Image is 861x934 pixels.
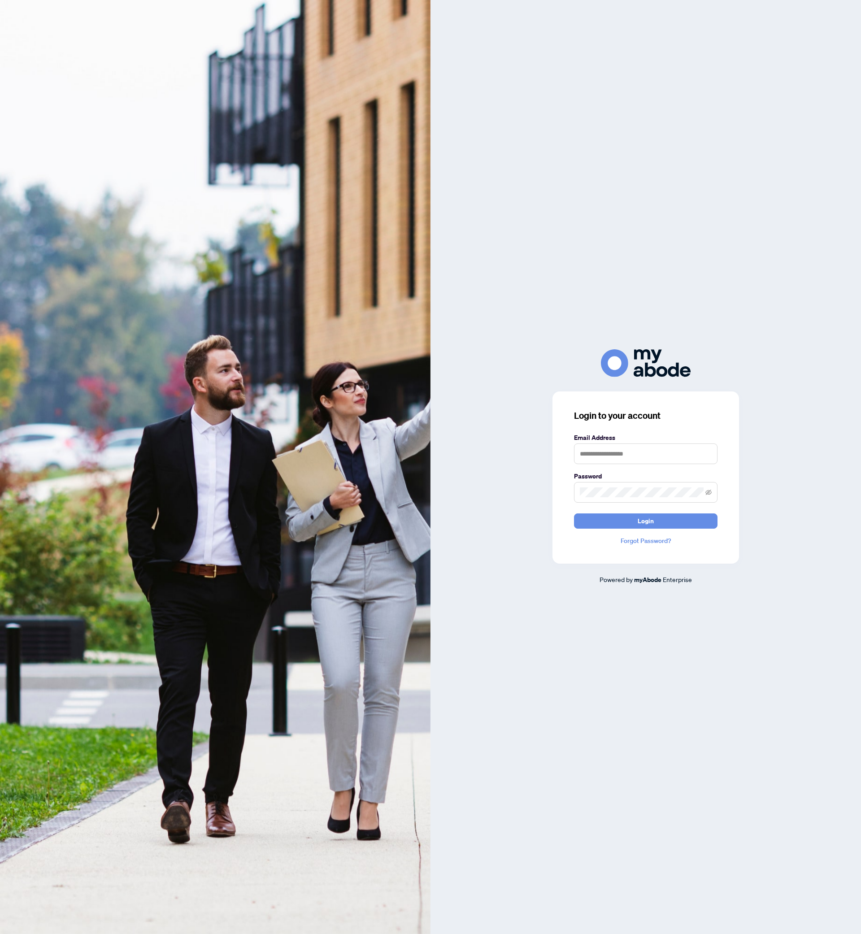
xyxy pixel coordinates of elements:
[634,575,661,585] a: myAbode
[574,513,717,529] button: Login
[574,536,717,546] a: Forgot Password?
[705,489,712,495] span: eye-invisible
[600,575,633,583] span: Powered by
[574,409,717,422] h3: Login to your account
[601,349,691,377] img: ma-logo
[574,471,717,481] label: Password
[638,514,654,528] span: Login
[663,575,692,583] span: Enterprise
[574,433,717,443] label: Email Address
